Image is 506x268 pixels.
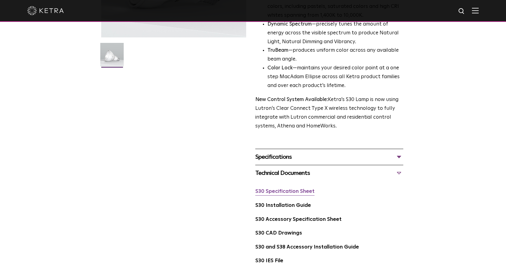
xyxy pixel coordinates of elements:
[267,65,293,71] strong: Color Lock
[27,6,64,15] img: ketra-logo-2019-white
[255,189,315,194] a: S30 Specification Sheet
[255,168,403,178] div: Technical Documents
[255,203,311,208] a: S30 Installation Guide
[267,22,312,27] strong: Dynamic Spectrum
[255,245,359,250] a: S30 and S38 Accessory Installation Guide
[267,64,403,90] li: —maintains your desired color point at a one step MacAdam Ellipse across all Ketra product famili...
[255,217,342,222] a: S30 Accessory Specification Sheet
[472,8,479,13] img: Hamburger%20Nav.svg
[267,48,288,53] strong: TruBeam
[100,43,124,71] img: S30-Lamp-Edison-2021-Web-Square
[458,8,466,15] img: search icon
[255,96,403,131] p: Ketra’s S30 Lamp is now using Lutron’s Clear Connect Type X wireless technology to fully integrat...
[267,20,403,47] li: —precisely tunes the amount of energy across the visible spectrum to produce Natural Light, Natur...
[255,152,403,162] div: Specifications
[255,97,328,102] strong: New Control System Available:
[255,258,283,263] a: S30 IES File
[255,231,302,236] a: S30 CAD Drawings
[267,46,403,64] li: —produces uniform color across any available beam angle.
